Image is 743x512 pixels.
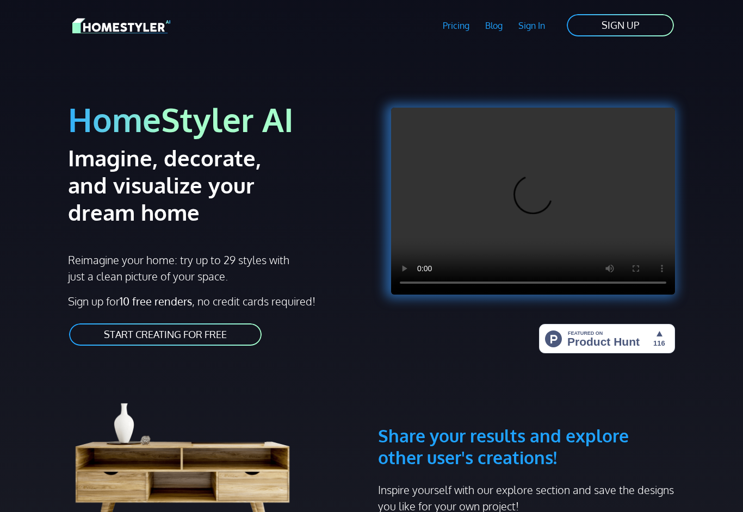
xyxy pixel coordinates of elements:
[477,13,510,38] a: Blog
[68,144,306,226] h2: Imagine, decorate, and visualize your dream home
[68,252,291,284] p: Reimagine your home: try up to 29 styles with just a clean picture of your space.
[68,322,263,347] a: START CREATING FOR FREE
[539,324,675,353] img: HomeStyler AI - Interior Design Made Easy: One Click to Your Dream Home | Product Hunt
[435,13,478,38] a: Pricing
[566,13,675,38] a: SIGN UP
[510,13,553,38] a: Sign In
[68,99,365,140] h1: HomeStyler AI
[68,293,365,309] p: Sign up for , no credit cards required!
[72,16,170,35] img: HomeStyler AI logo
[120,294,192,308] strong: 10 free renders
[378,373,675,469] h3: Share your results and explore other user's creations!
